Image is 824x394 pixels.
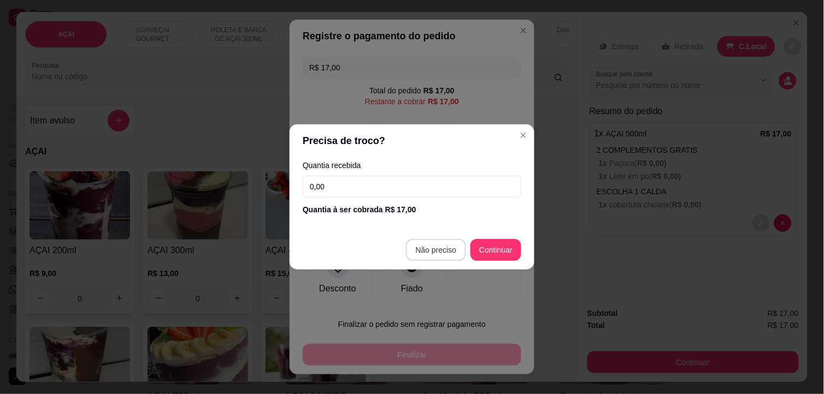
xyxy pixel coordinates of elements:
[406,239,467,261] button: Não preciso
[303,204,521,215] div: Quantia à ser cobrada R$ 17,00
[515,127,532,144] button: Close
[290,124,534,157] header: Precisa de troco?
[470,239,521,261] button: Continuar
[303,162,521,169] label: Quantia recebida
